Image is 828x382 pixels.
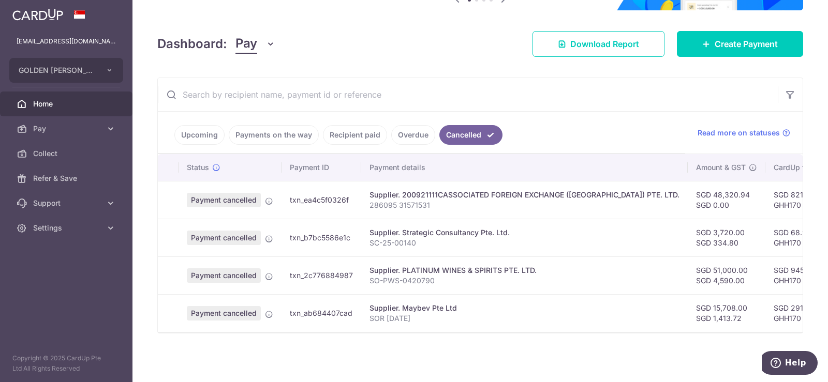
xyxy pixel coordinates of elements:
[369,303,679,313] div: Supplier. Maybev Pte Ltd
[12,8,63,21] img: CardUp
[187,268,261,283] span: Payment cancelled
[369,265,679,276] div: Supplier. PLATINUM WINES & SPIRITS PTE. LTD.
[157,35,227,53] h4: Dashboard:
[187,306,261,320] span: Payment cancelled
[533,31,664,57] a: Download Report
[391,125,435,145] a: Overdue
[235,34,257,54] span: Pay
[158,78,778,111] input: Search by recipient name, payment id or reference
[17,36,116,47] p: [EMAIL_ADDRESS][DOMAIN_NAME]
[439,125,502,145] a: Cancelled
[33,148,101,159] span: Collect
[282,154,361,181] th: Payment ID
[688,219,765,256] td: SGD 3,720.00 SGD 334.80
[698,128,790,138] a: Read more on statuses
[369,190,679,200] div: Supplier. 200921111CASSOCIATED FOREIGN EXCHANGE ([GEOGRAPHIC_DATA]) PTE. LTD.
[187,193,261,207] span: Payment cancelled
[282,294,361,332] td: txn_ab684407cad
[33,99,101,109] span: Home
[282,256,361,294] td: txn_2c776884987
[369,200,679,210] p: 286095 31571531
[282,219,361,256] td: txn_b7bc5586e1c
[282,181,361,219] td: txn_ea4c5f0326f
[696,162,746,173] span: Amount & GST
[369,276,679,286] p: SO-PWS-0420790
[369,313,679,324] p: SOR [DATE]
[174,125,225,145] a: Upcoming
[187,231,261,245] span: Payment cancelled
[33,124,101,134] span: Pay
[19,65,95,75] span: GOLDEN [PERSON_NAME] MARKETING
[715,38,778,50] span: Create Payment
[33,198,101,208] span: Support
[369,238,679,248] p: SC-25-00140
[688,256,765,294] td: SGD 51,000.00 SGD 4,590.00
[361,154,688,181] th: Payment details
[688,181,765,219] td: SGD 48,320.94 SGD 0.00
[688,294,765,332] td: SGD 15,708.00 SGD 1,413.72
[33,223,101,233] span: Settings
[762,351,818,377] iframe: Opens a widget where you can find more information
[570,38,639,50] span: Download Report
[229,125,319,145] a: Payments on the way
[369,227,679,238] div: Supplier. Strategic Consultancy Pte. Ltd.
[677,31,803,57] a: Create Payment
[235,34,275,54] button: Pay
[698,128,780,138] span: Read more on statuses
[323,125,387,145] a: Recipient paid
[33,173,101,184] span: Refer & Save
[187,162,209,173] span: Status
[9,58,123,83] button: GOLDEN [PERSON_NAME] MARKETING
[774,162,813,173] span: CardUp fee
